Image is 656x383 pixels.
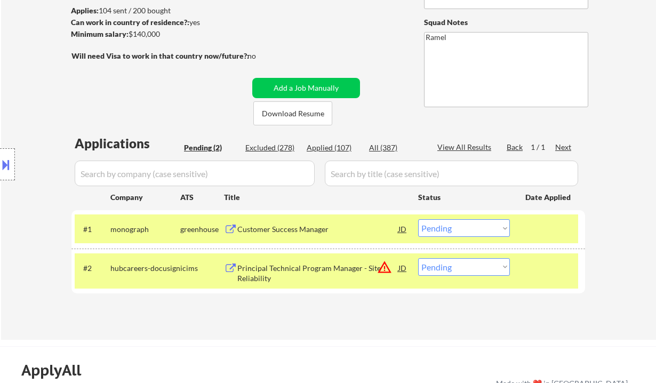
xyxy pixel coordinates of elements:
div: Excluded (278) [245,142,299,153]
div: Applied (107) [307,142,360,153]
div: 1 / 1 [531,142,555,153]
strong: Applies: [71,6,99,15]
div: Title [224,192,408,203]
div: Back [507,142,524,153]
div: Squad Notes [424,17,588,28]
button: Download Resume [253,101,332,125]
div: Principal Technical Program Manager - Site Reliability [237,263,398,284]
div: All (387) [369,142,422,153]
button: Add a Job Manually [252,78,360,98]
div: Customer Success Manager [237,224,398,235]
div: JD [397,219,408,238]
div: Next [555,142,572,153]
div: Date Applied [525,192,572,203]
div: ApplyAll [21,361,93,379]
div: ATS [180,192,224,203]
div: Pending (2) [184,142,237,153]
strong: Can work in country of residence?: [71,18,189,27]
div: yes [71,17,245,28]
div: JD [397,258,408,277]
input: Search by title (case sensitive) [325,161,578,186]
div: View All Results [437,142,494,153]
input: Search by company (case sensitive) [75,161,315,186]
div: 104 sent / 200 bought [71,5,249,16]
div: #2 [83,263,102,274]
div: icims [180,263,224,274]
strong: Will need Visa to work in that country now/future?: [71,51,249,60]
strong: Minimum salary: [71,29,129,38]
button: warning_amber [377,260,392,275]
div: greenhouse [180,224,224,235]
div: no [247,51,278,61]
div: Status [418,187,510,206]
div: $140,000 [71,29,249,39]
div: hubcareers-docusign [110,263,180,274]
